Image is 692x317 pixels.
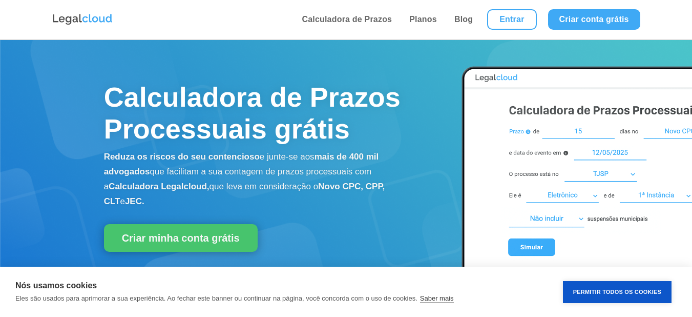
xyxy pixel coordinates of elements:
span: Calculadora de Prazos Processuais grátis [104,82,401,144]
img: Logo da Legalcloud [52,13,113,26]
a: Criar conta grátis [548,9,640,30]
strong: Nós usamos cookies [15,281,97,290]
b: Reduza os riscos do seu contencioso [104,152,260,162]
b: mais de 400 mil advogados [104,152,379,176]
b: JEC. [125,196,144,206]
a: Saber mais [420,294,454,303]
p: Eles são usados para aprimorar a sua experiência. Ao fechar este banner ou continuar na página, v... [15,294,417,302]
b: Novo CPC, CPP, CLT [104,182,385,206]
button: Permitir Todos os Cookies [563,281,672,303]
a: Entrar [487,9,536,30]
a: Criar minha conta grátis [104,224,258,252]
b: Calculadora Legalcloud, [109,182,209,191]
p: e junte-se aos que facilitam a sua contagem de prazos processuais com a que leva em consideração o e [104,150,415,209]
